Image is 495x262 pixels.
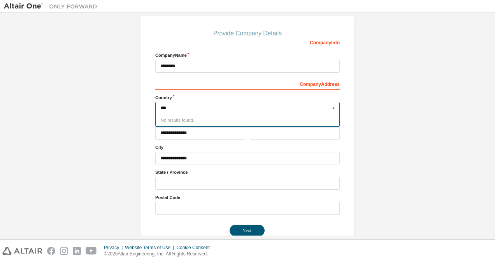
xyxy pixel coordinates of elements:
[176,245,214,251] div: Cookie Consent
[4,2,101,10] img: Altair One
[86,247,97,255] img: youtube.svg
[155,144,340,150] label: City
[47,247,55,255] img: facebook.svg
[60,247,68,255] img: instagram.svg
[73,247,81,255] img: linkedin.svg
[104,245,125,251] div: Privacy
[155,36,340,48] div: Company Info
[155,194,340,201] label: Postal Code
[155,31,340,36] div: Provide Company Details
[2,247,42,255] img: altair_logo.svg
[230,225,265,236] button: Next
[125,245,176,251] div: Website Terms of Use
[155,169,340,175] label: State / Province
[155,52,340,58] label: Company Name
[155,77,340,90] div: Company Address
[155,94,340,101] label: Country
[155,114,340,126] div: No results found.
[104,251,214,257] p: © 2025 Altair Engineering, Inc. All Rights Reserved.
